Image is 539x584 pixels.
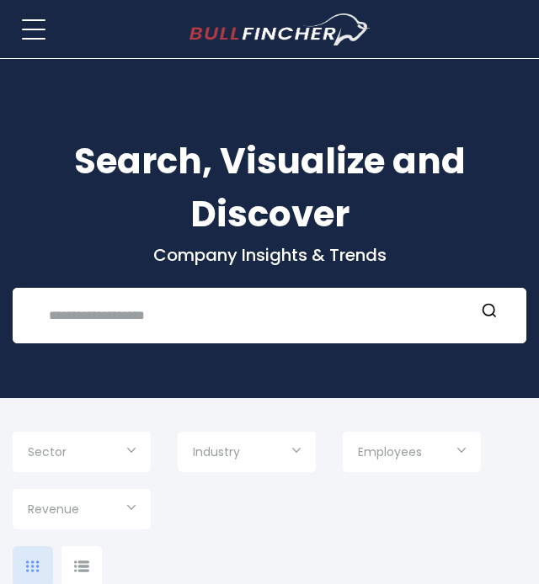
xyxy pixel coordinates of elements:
[193,438,301,469] input: Selection
[358,444,422,459] span: Employees
[74,560,89,572] img: icon-comp-list-view.svg
[28,444,67,459] span: Sector
[189,13,371,45] img: bullfincher logo
[28,496,136,526] input: Selection
[13,135,526,241] h1: Search, Visualize and Discover
[193,444,240,459] span: Industry
[28,502,79,517] span: Revenue
[28,438,136,469] input: Selection
[189,13,371,45] a: Go to homepage
[358,438,466,469] input: Selection
[478,301,500,323] button: Search
[26,560,40,572] img: icon-comp-grid.svg
[13,244,526,266] p: Company Insights & Trends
